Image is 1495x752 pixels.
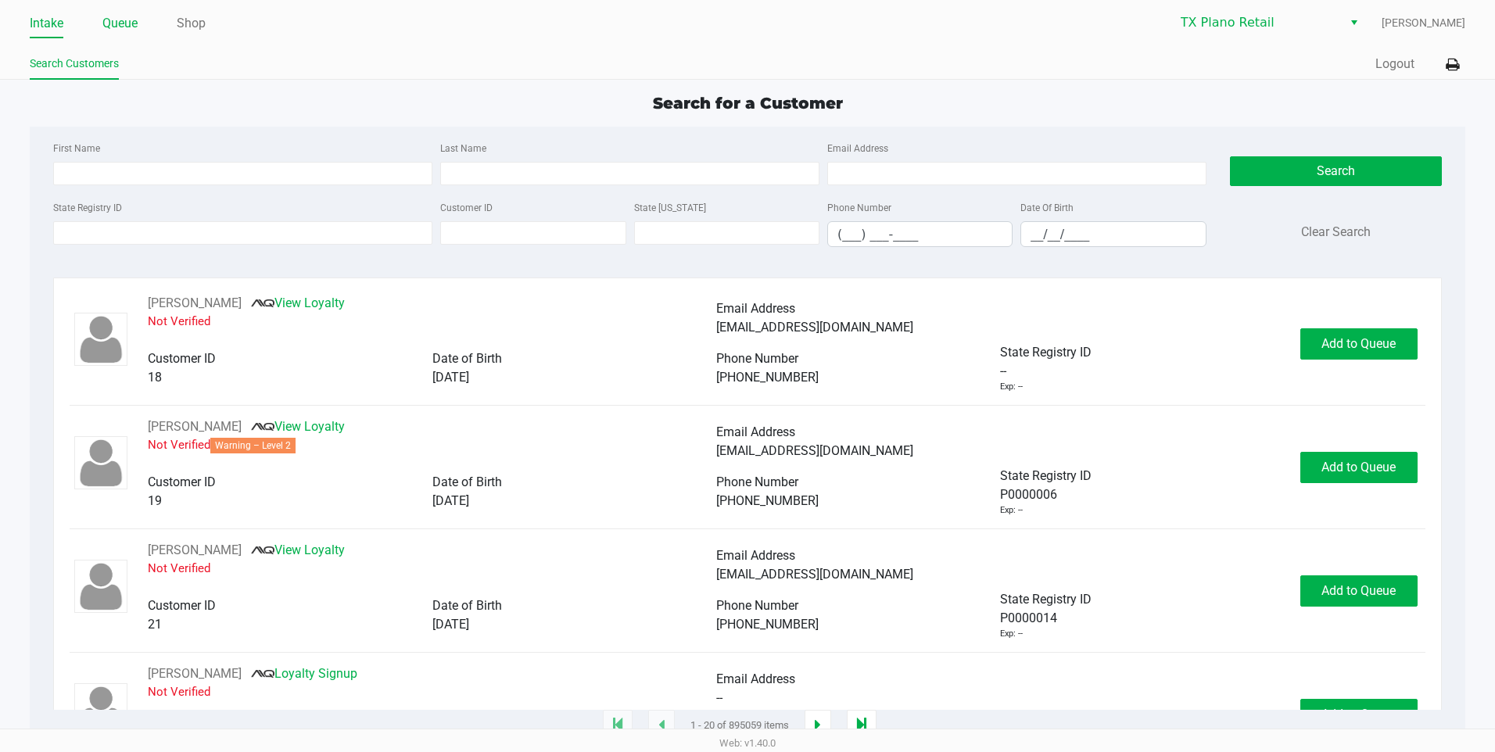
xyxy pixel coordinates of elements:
a: View Loyalty [251,295,345,310]
div: Exp: -- [1000,504,1023,517]
a: Shop [177,13,206,34]
a: Search Customers [30,54,119,73]
span: Phone Number [716,598,798,613]
a: View Loyalty [251,543,345,557]
label: Last Name [440,141,486,156]
span: -- [716,690,722,705]
span: Email Address [716,548,795,563]
label: Date Of Birth [1020,201,1074,215]
button: Select [1343,9,1365,37]
button: See customer info [148,541,242,560]
span: [DATE] [432,370,469,385]
p: Not Verified [148,560,716,578]
span: Customer ID [148,351,216,366]
label: Email Address [827,141,888,156]
button: Add to Queue [1300,699,1418,730]
a: Queue [102,13,138,34]
a: Loyalty Signup [251,666,357,681]
kendo-maskedtextbox: Format: MM/DD/YYYY [1020,221,1206,247]
app-submit-button: Move to last page [847,710,877,741]
span: Web: v1.40.0 [719,737,776,749]
button: Clear Search [1301,223,1371,242]
button: Logout [1375,55,1414,73]
app-submit-button: Next [805,710,831,741]
span: Warning – Level 2 [210,438,296,453]
span: [PHONE_NUMBER] [716,493,819,508]
label: Customer ID [440,201,493,215]
button: Add to Queue [1300,328,1418,360]
span: Add to Queue [1321,583,1396,598]
div: Exp: -- [1000,628,1023,641]
span: 18 [148,370,162,385]
span: [EMAIL_ADDRESS][DOMAIN_NAME] [716,567,913,582]
span: [DATE] [432,493,469,508]
span: Date of Birth [432,598,502,613]
app-submit-button: Previous [648,710,675,741]
span: Customer ID [148,474,216,489]
input: Format: MM/DD/YYYY [1021,222,1205,246]
span: P0000014 [1000,609,1057,628]
span: Email Address [716,671,795,686]
span: Add to Queue [1321,460,1396,474]
button: Search [1230,156,1442,186]
span: TX Plano Retail [1181,13,1333,32]
span: Search for a Customer [653,94,843,113]
span: Date of Birth [432,351,502,366]
p: Not Verified [148,313,716,331]
button: See customer info [148,294,242,313]
span: 1 - 20 of 895059 items [690,718,789,733]
button: See customer info [148,417,242,436]
label: State [US_STATE] [634,201,706,215]
span: [PERSON_NAME] [1382,15,1465,31]
span: Add to Queue [1321,707,1396,722]
span: Customer ID [148,598,216,613]
span: [DATE] [432,617,469,632]
a: Intake [30,13,63,34]
kendo-maskedtextbox: Format: (999) 999-9999 [827,221,1013,247]
a: View Loyalty [251,419,345,434]
span: Date of Birth [432,474,502,489]
span: Email Address [716,301,795,316]
span: [EMAIL_ADDRESS][DOMAIN_NAME] [716,443,913,458]
span: State Registry ID [1000,468,1092,483]
span: State Registry ID [1000,592,1092,607]
span: [PHONE_NUMBER] [716,370,819,385]
button: Add to Queue [1300,452,1418,483]
input: Format: (999) 999-9999 [828,222,1012,246]
app-submit-button: Move to first page [603,710,633,741]
span: Email Address [716,424,795,439]
span: State Registry ID [1000,345,1092,360]
span: [PHONE_NUMBER] [716,617,819,632]
div: Exp: -- [1000,381,1023,394]
span: Phone Number [716,474,798,489]
p: Not Verified [148,436,716,454]
label: First Name [53,141,100,156]
span: P0000006 [1000,485,1057,504]
label: State Registry ID [53,201,122,215]
button: Add to Queue [1300,575,1418,607]
span: Phone Number [716,351,798,366]
span: Add to Queue [1321,336,1396,351]
span: -- [1000,362,1006,381]
span: 21 [148,617,162,632]
span: [EMAIL_ADDRESS][DOMAIN_NAME] [716,320,913,335]
p: Not Verified [148,683,716,701]
label: Phone Number [827,201,891,215]
button: See customer info [148,664,242,683]
span: 19 [148,493,162,508]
